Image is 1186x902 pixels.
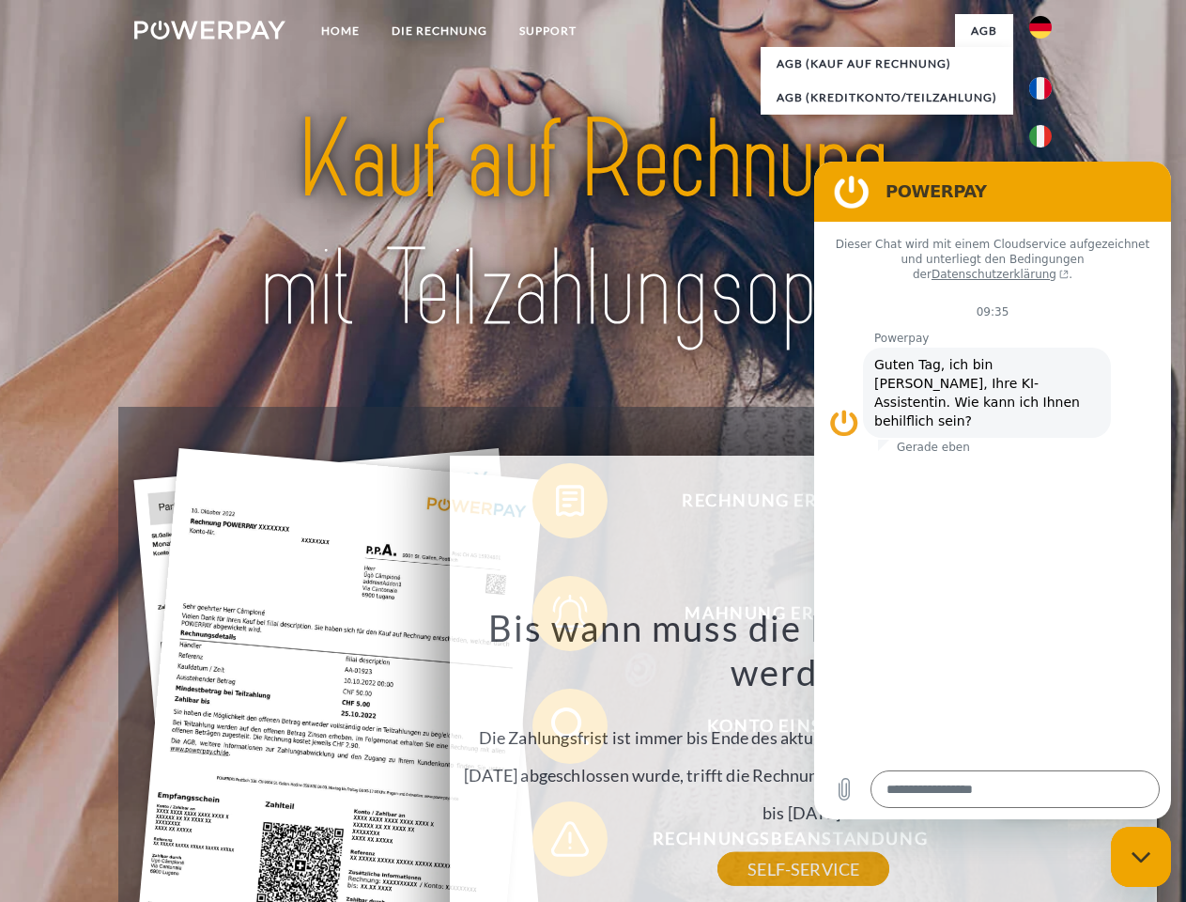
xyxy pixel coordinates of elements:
[503,14,593,48] a: SUPPORT
[1111,827,1171,887] iframe: Schaltfläche zum Öffnen des Messaging-Fensters; Konversation läuft
[305,14,376,48] a: Home
[1029,77,1052,100] img: fr
[717,852,889,886] a: SELF-SERVICE
[461,605,1147,869] div: Die Zahlungsfrist ist immer bis Ende des aktuellen Monats. Wenn die Bestellung z.B. am [DATE] abg...
[134,21,285,39] img: logo-powerpay-white.svg
[761,81,1013,115] a: AGB (Kreditkonto/Teilzahlung)
[814,162,1171,819] iframe: Messaging-Fenster
[1029,125,1052,148] img: it
[955,14,1013,48] a: agb
[1029,16,1052,39] img: de
[461,605,1147,695] h3: Bis wann muss die Rechnung bezahlt werden?
[376,14,503,48] a: DIE RECHNUNG
[179,90,1007,360] img: title-powerpay_de.svg
[761,47,1013,81] a: AGB (Kauf auf Rechnung)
